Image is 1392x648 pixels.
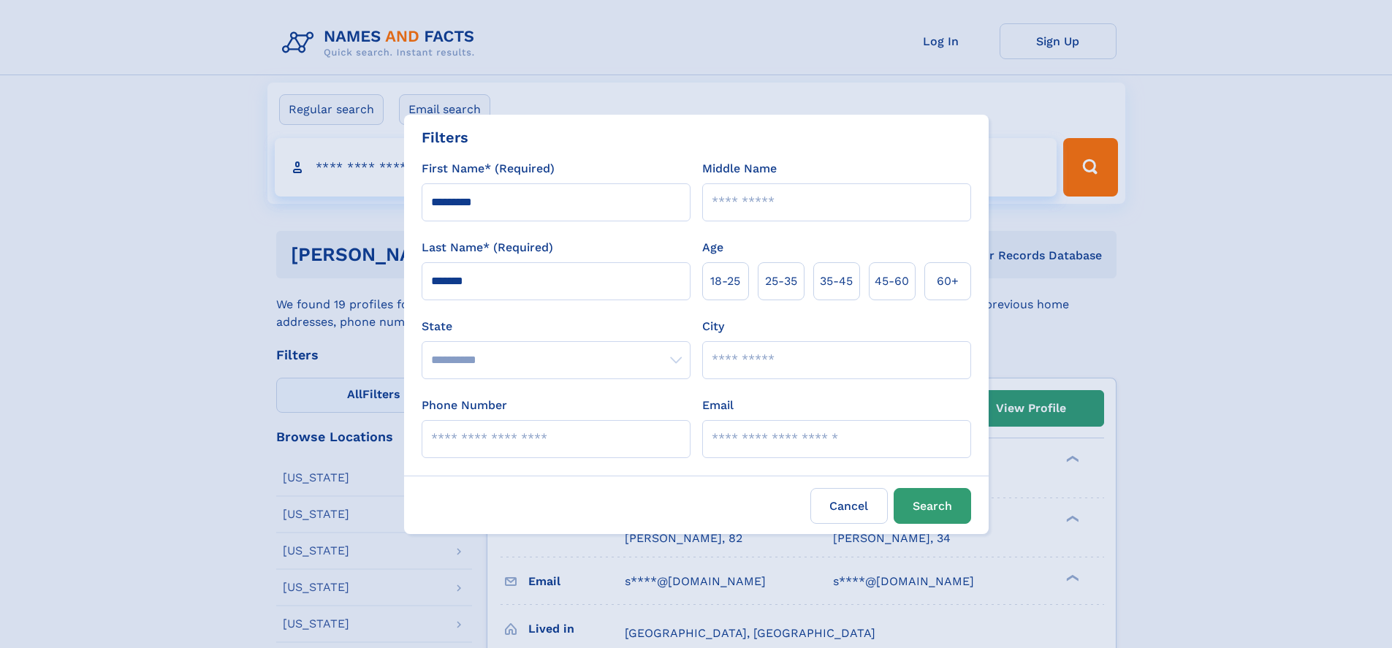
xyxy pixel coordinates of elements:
[875,272,909,290] span: 45‑60
[702,318,724,335] label: City
[422,239,553,256] label: Last Name* (Required)
[710,272,740,290] span: 18‑25
[765,272,797,290] span: 25‑35
[810,488,888,524] label: Cancel
[702,160,777,178] label: Middle Name
[820,272,853,290] span: 35‑45
[422,126,468,148] div: Filters
[937,272,959,290] span: 60+
[422,318,691,335] label: State
[702,239,723,256] label: Age
[702,397,734,414] label: Email
[422,160,555,178] label: First Name* (Required)
[894,488,971,524] button: Search
[422,397,507,414] label: Phone Number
